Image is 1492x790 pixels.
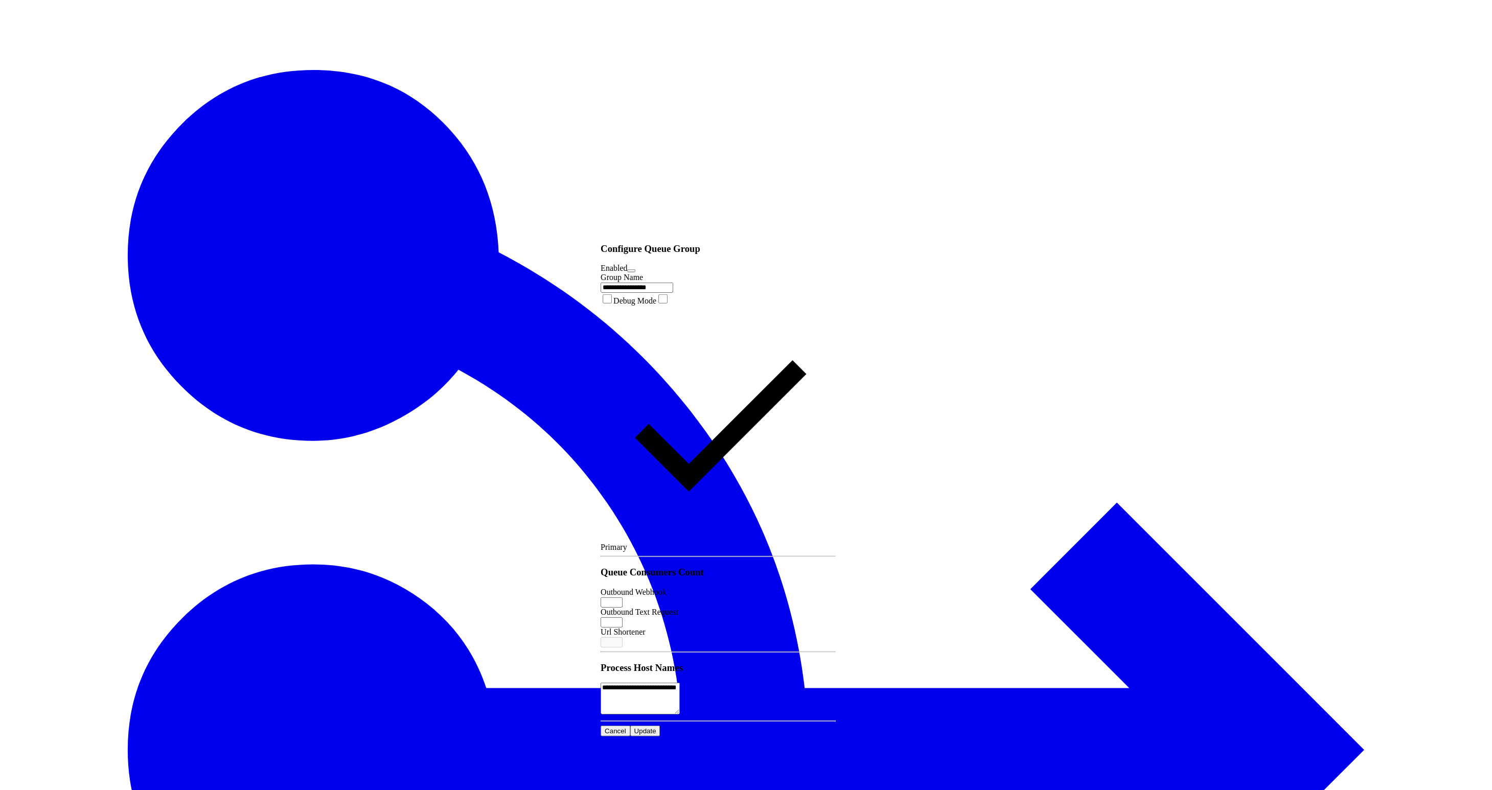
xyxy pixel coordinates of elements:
[630,726,660,736] button: Update
[601,662,836,673] h3: Process Host Names
[605,727,626,735] span: Cancel
[601,243,836,254] h3: Configure Queue Group
[603,294,612,304] input: Debug Mode
[634,727,656,735] span: Update
[601,273,643,282] label: Group Name
[601,567,836,578] h3: Queue Consumers Count
[601,264,627,272] label: Enabled
[613,296,656,305] span: Debug Mode
[601,588,667,596] label: Outbound Webhook
[601,608,678,616] label: Outbound Text Request
[601,726,630,736] button: Cancel
[601,628,646,636] label: Url Shortener
[601,543,627,551] span: Primary
[658,294,668,304] input: Primary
